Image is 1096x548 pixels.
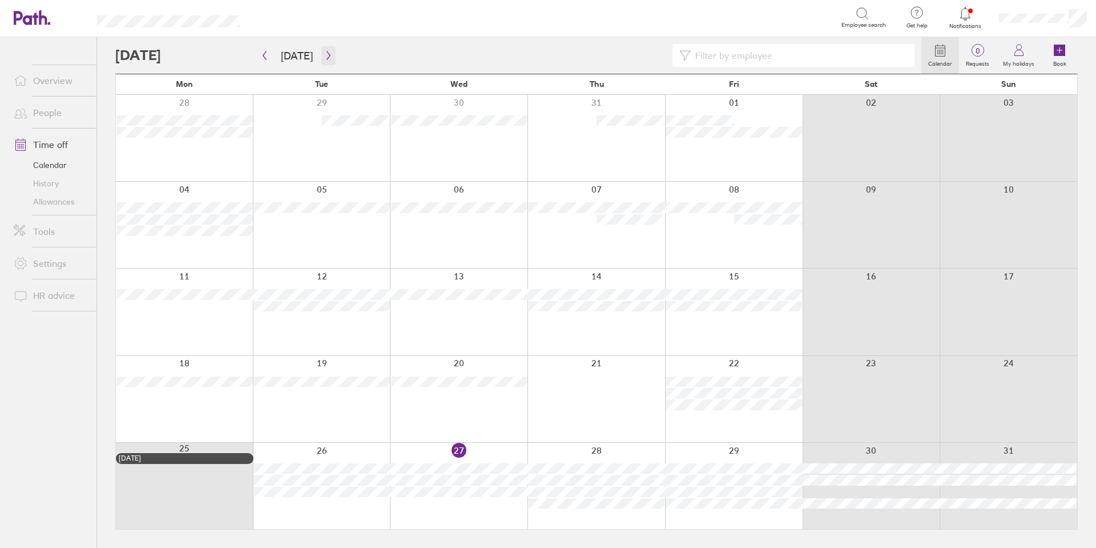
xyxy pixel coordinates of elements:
[947,6,984,30] a: Notifications
[590,79,604,89] span: Thu
[119,454,251,462] div: [DATE]
[921,37,959,74] a: Calendar
[5,101,96,124] a: People
[5,156,96,174] a: Calendar
[729,79,739,89] span: Fri
[450,79,468,89] span: Wed
[921,57,959,67] label: Calendar
[271,12,300,22] div: Search
[1041,37,1078,74] a: Book
[315,79,328,89] span: Tue
[272,46,322,65] button: [DATE]
[691,45,908,66] input: Filter by employee
[996,57,1041,67] label: My holidays
[176,79,193,89] span: Mon
[959,57,996,67] label: Requests
[5,133,96,156] a: Time off
[898,22,936,29] span: Get help
[947,23,984,30] span: Notifications
[5,220,96,243] a: Tools
[5,252,96,275] a: Settings
[5,174,96,193] a: History
[959,46,996,55] span: 0
[996,37,1041,74] a: My holidays
[1046,57,1073,67] label: Book
[1001,79,1016,89] span: Sun
[959,37,996,74] a: 0Requests
[865,79,877,89] span: Sat
[5,284,96,307] a: HR advice
[5,193,96,211] a: Allowances
[5,69,96,92] a: Overview
[841,22,886,29] span: Employee search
